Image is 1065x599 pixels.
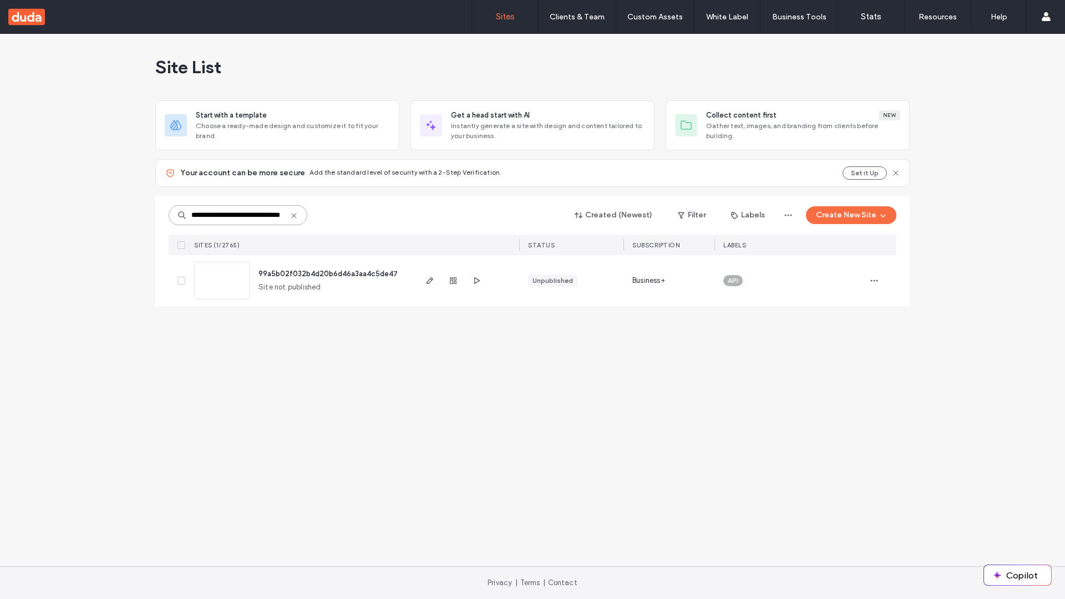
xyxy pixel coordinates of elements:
[728,276,738,286] span: API
[520,578,540,587] a: Terms
[565,206,662,224] button: Created (Newest)
[632,275,665,286] span: Business+
[666,100,910,150] div: Collect content firstNewGather text, images, and branding from clients before building.
[806,206,896,224] button: Create New Site
[258,282,321,293] span: Site not published
[550,12,605,22] label: Clients & Team
[723,241,746,249] span: LABELS
[632,241,679,249] span: SUBSCRIPTION
[410,100,655,150] div: Get a head start with AIInstantly generate a site with design and content tailored to your business.
[772,12,826,22] label: Business Tools
[543,578,545,587] span: |
[532,276,573,286] div: Unpublished
[984,565,1051,585] button: Copilot
[451,110,530,121] span: Get a head start with AI
[919,12,957,22] label: Resources
[991,12,1007,22] label: Help
[706,121,900,141] span: Gather text, images, and branding from clients before building.
[155,56,221,78] span: Site List
[667,206,717,224] button: Filter
[155,100,399,150] div: Start with a templateChoose a ready-made design and customize it to fit your brand.
[515,578,518,587] span: |
[627,12,683,22] label: Custom Assets
[879,110,900,120] div: New
[721,206,775,224] button: Labels
[196,110,267,121] span: Start with a template
[194,241,240,249] span: SITES (1/2765)
[843,166,887,180] button: Set it Up
[706,110,777,121] span: Collect content first
[706,12,748,22] label: White Label
[488,578,512,587] a: Privacy
[180,167,305,179] span: Your account can be more secure
[451,121,645,141] span: Instantly generate a site with design and content tailored to your business.
[548,578,577,587] a: Contact
[258,270,398,278] a: 99a5b02f032b4d20b6d46a3aa4c5de47
[528,241,555,249] span: STATUS
[196,121,390,141] span: Choose a ready-made design and customize it to fit your brand.
[496,12,515,22] label: Sites
[861,12,881,22] label: Stats
[310,168,501,176] span: Add the standard level of security with a 2-Step Verification.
